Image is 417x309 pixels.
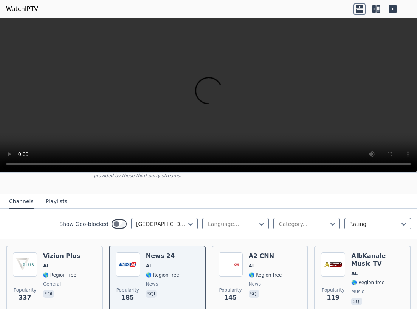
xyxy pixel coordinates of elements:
h6: A2 CNN [249,252,282,260]
h6: News 24 [146,252,179,260]
p: sqi [249,290,260,298]
span: music [351,289,364,295]
h6: AlbKanale Music TV [351,252,404,267]
button: Playlists [46,195,67,209]
span: 🌎 Region-free [43,272,76,278]
img: News 24 [116,252,140,277]
span: AL [146,263,152,269]
label: Show Geo-blocked [59,220,109,228]
span: AL [351,270,358,277]
img: A2 CNN [219,252,243,277]
span: 119 [327,293,339,302]
span: AL [43,263,50,269]
span: Popularity [322,287,344,293]
a: WatchIPTV [6,5,38,14]
p: sqi [351,298,362,305]
span: 🌎 Region-free [249,272,282,278]
img: Vizion Plus [13,252,37,277]
img: AlbKanale Music TV [321,252,345,277]
span: 145 [224,293,237,302]
span: 🌎 Region-free [351,280,384,286]
span: Popularity [219,287,242,293]
span: Popularity [14,287,36,293]
span: general [43,281,61,287]
p: sqi [43,290,54,298]
span: 337 [19,293,31,302]
p: sqi [146,290,157,298]
button: Channels [9,195,34,209]
span: news [249,281,261,287]
h6: Vizion Plus [43,252,80,260]
span: AL [249,263,255,269]
span: 🌎 Region-free [146,272,179,278]
span: Popularity [116,287,139,293]
span: news [146,281,158,287]
span: 185 [121,293,134,302]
